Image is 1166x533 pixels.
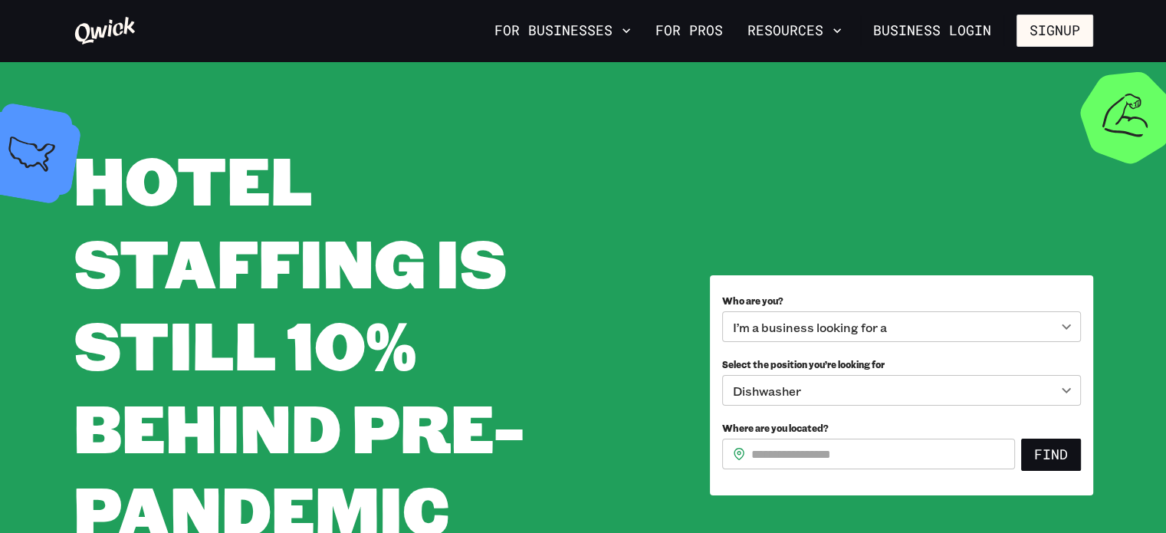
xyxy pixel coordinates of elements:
span: Where are you located? [722,422,829,434]
button: Signup [1017,15,1093,47]
span: Select the position you’re looking for [722,358,885,370]
button: For Businesses [488,18,637,44]
button: Resources [741,18,848,44]
button: Find [1021,439,1081,471]
a: Business Login [860,15,1004,47]
div: Dishwasher [722,375,1081,406]
span: Who are you? [722,294,783,307]
div: I’m a business looking for a [722,311,1081,342]
a: For Pros [649,18,729,44]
